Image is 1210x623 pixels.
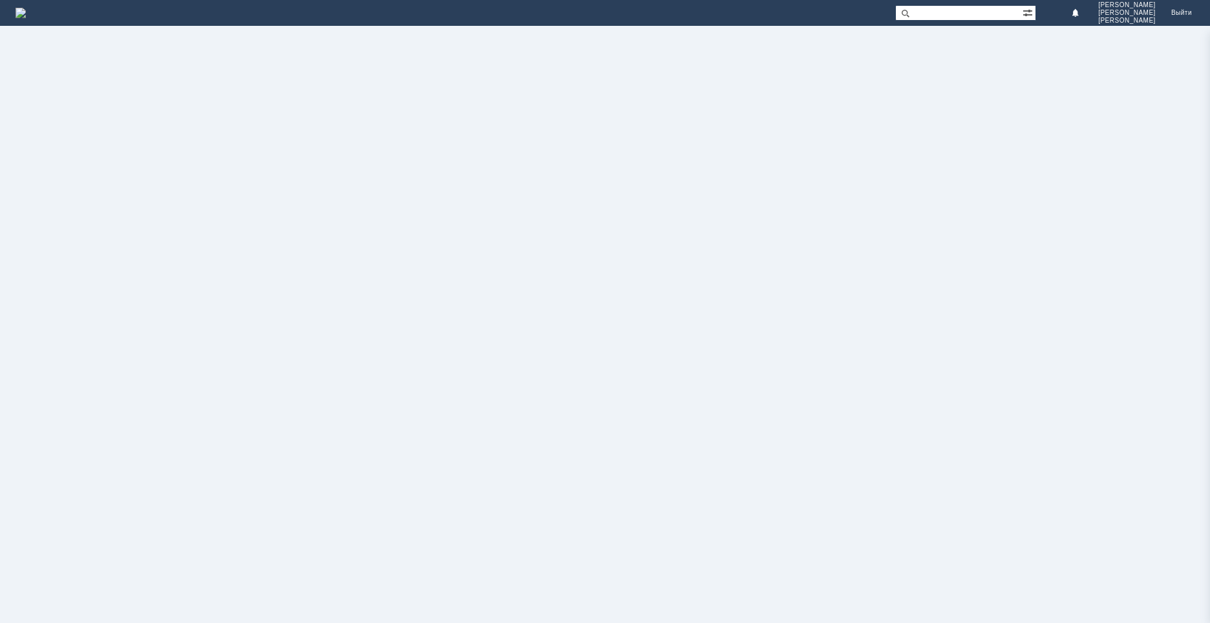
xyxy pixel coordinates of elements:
[16,8,26,18] img: logo
[1098,1,1156,9] span: [PERSON_NAME]
[1023,6,1035,18] span: Расширенный поиск
[16,8,26,18] a: Перейти на домашнюю страницу
[1098,9,1156,17] span: [PERSON_NAME]
[1098,17,1156,25] span: [PERSON_NAME]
